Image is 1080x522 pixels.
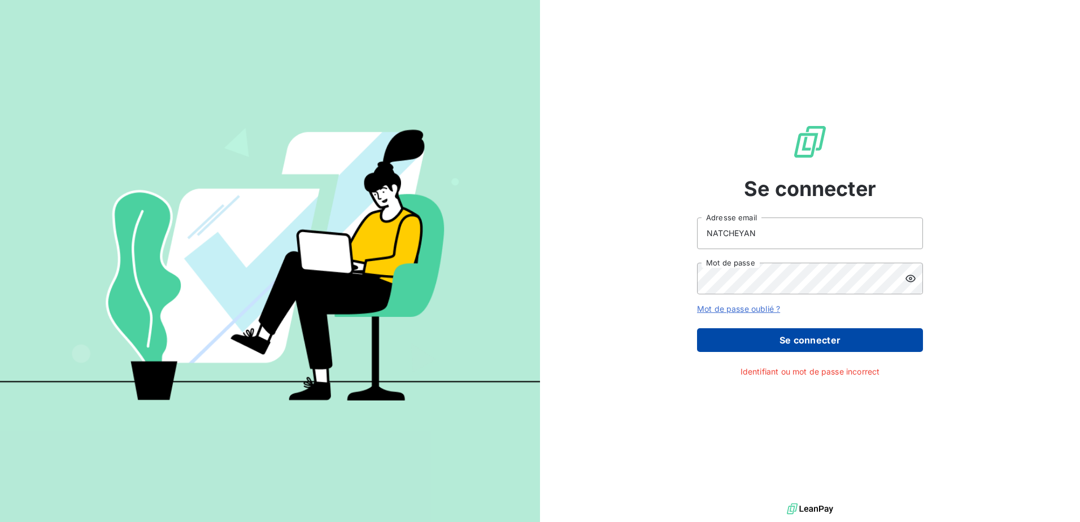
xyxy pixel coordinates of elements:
[787,501,833,517] img: logo
[744,173,876,204] span: Se connecter
[697,328,923,352] button: Se connecter
[697,304,780,314] a: Mot de passe oublié ?
[741,366,880,377] span: Identifiant ou mot de passe incorrect
[792,124,828,160] img: Logo LeanPay
[697,217,923,249] input: placeholder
